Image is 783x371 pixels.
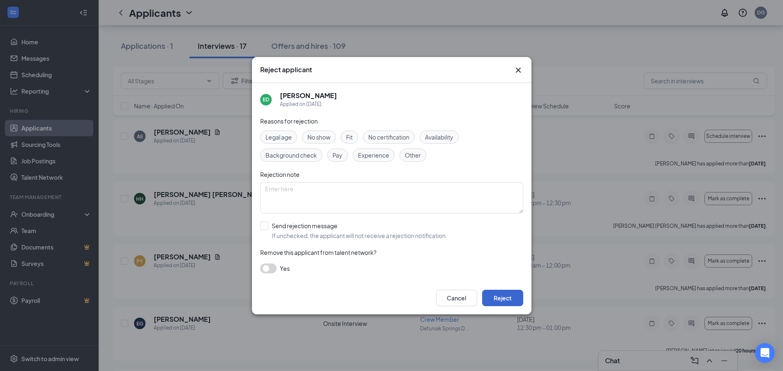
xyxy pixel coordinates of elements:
[333,151,342,160] span: Pay
[260,249,376,256] span: Remove this applicant from talent network?
[280,100,337,108] div: Applied on [DATE]
[436,290,477,306] button: Cancel
[263,96,269,103] div: ED
[425,133,453,142] span: Availability
[266,133,292,142] span: Legal age
[755,343,775,363] div: Open Intercom Messenger
[260,117,318,125] span: Reasons for rejection
[280,91,337,100] h5: [PERSON_NAME]
[513,65,523,75] button: Close
[266,151,317,160] span: Background check
[482,290,523,306] button: Reject
[260,65,312,74] h3: Reject applicant
[280,263,290,273] span: Yes
[513,65,523,75] svg: Cross
[405,151,421,160] span: Other
[307,133,330,142] span: No show
[358,151,389,160] span: Experience
[260,171,300,178] span: Rejection note
[346,133,353,142] span: Fit
[368,133,409,142] span: No certification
